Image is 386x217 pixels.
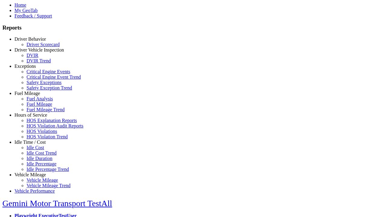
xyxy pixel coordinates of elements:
a: Hours of Service [14,112,47,118]
a: Idle Time / Cost [14,140,46,145]
a: Exceptions [14,64,36,69]
a: HOS Violation Trend [27,134,68,139]
a: DVIR Trend [27,58,51,63]
a: Fuel Analysis [27,96,53,101]
a: Idle Percentage Trend [27,167,69,172]
a: Driver Vehicle Inspection [14,47,64,52]
a: Vehicle Mileage [14,172,46,177]
a: HOS Violations [27,129,57,134]
a: Gemini Motor Transport TestAll [2,199,112,208]
a: Fuel Mileage Trend [27,107,65,112]
a: Critical Engine Event Trend [27,74,81,80]
a: DVIR [27,53,38,58]
a: Safety Exceptions [27,80,62,85]
a: Idle Cost Trend [27,150,57,156]
a: Safety Exception Trend [27,85,72,90]
a: Idle Percentage [27,161,56,166]
a: HOS Explanation Reports [27,118,77,123]
a: Idle Cost [27,145,44,150]
a: Vehicle Mileage Trend [27,183,71,188]
a: Idle Duration [27,156,52,161]
a: Fuel Mileage [14,91,40,96]
a: HOS Violation Audit Reports [27,123,84,128]
a: Feedback / Support [14,13,52,18]
a: Driver Behavior [14,36,46,42]
a: My GeoTab [14,8,38,13]
a: Critical Engine Events [27,69,70,74]
a: Home [14,2,26,8]
a: Driver Scorecard [27,42,60,47]
a: Fuel Mileage [27,102,52,107]
h3: Reports [2,24,384,31]
a: Vehicle Mileage [27,178,58,183]
a: Vehicle Performance [14,188,55,193]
